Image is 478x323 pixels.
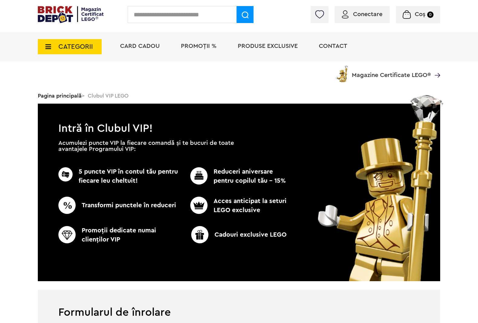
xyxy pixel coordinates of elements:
img: CC_BD_Green_chek_mark [58,226,76,243]
span: Conectare [353,11,382,17]
a: PROMOȚII % [181,43,217,49]
span: CATEGORII [58,43,93,50]
p: Acumulezi puncte VIP la fiecare comandă și te bucuri de toate avantajele Programului VIP: [58,140,234,152]
p: Acces anticipat la seturi LEGO exclusive [180,197,289,215]
img: CC_BD_Green_chek_mark [190,197,208,214]
small: 0 [427,12,434,18]
a: Pagina principală [38,93,82,98]
p: Cadouri exclusive LEGO [178,226,300,243]
p: Promoţii dedicate numai clienţilor VIP [58,226,180,244]
h1: Intră în Clubul VIP! [38,104,440,132]
img: CC_BD_Green_chek_mark [58,197,76,214]
div: > Clubul VIP LEGO [38,88,440,104]
span: Magazine Certificate LEGO® [352,64,431,78]
img: CC_BD_Green_chek_mark [190,167,208,185]
a: Magazine Certificate LEGO® [431,64,440,70]
img: CC_BD_Green_chek_mark [191,226,208,243]
a: Contact [319,43,347,49]
p: Reduceri aniversare pentru copilul tău - 15% [180,167,289,185]
img: CC_BD_Green_chek_mark [58,167,73,181]
p: 5 puncte VIP în contul tău pentru fiecare leu cheltuit! [58,167,180,185]
span: Coș [415,11,425,17]
h1: Formularul de înrolare [38,290,440,318]
p: Transformi punctele în reduceri [58,197,180,214]
a: Card Cadou [120,43,160,49]
img: vip_page_image [309,95,453,281]
a: Produse exclusive [238,43,298,49]
a: Conectare [342,11,382,17]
